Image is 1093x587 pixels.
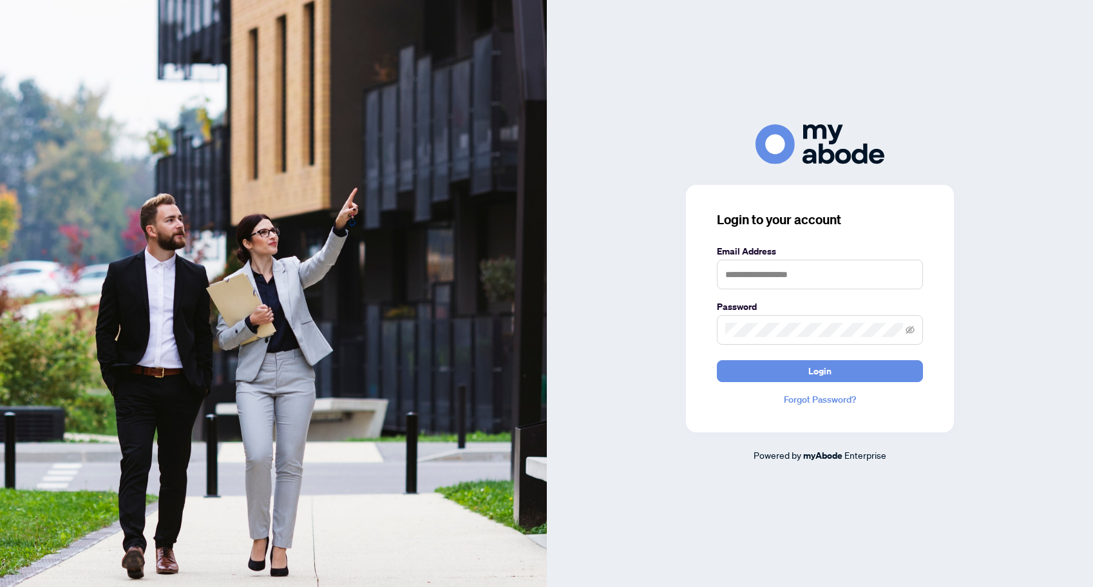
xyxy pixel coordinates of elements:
[717,211,923,229] h3: Login to your account
[717,244,923,258] label: Email Address
[717,392,923,407] a: Forgot Password?
[717,300,923,314] label: Password
[756,124,884,164] img: ma-logo
[808,361,832,381] span: Login
[803,448,842,463] a: myAbode
[754,449,801,461] span: Powered by
[844,449,886,461] span: Enterprise
[906,325,915,334] span: eye-invisible
[717,360,923,382] button: Login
